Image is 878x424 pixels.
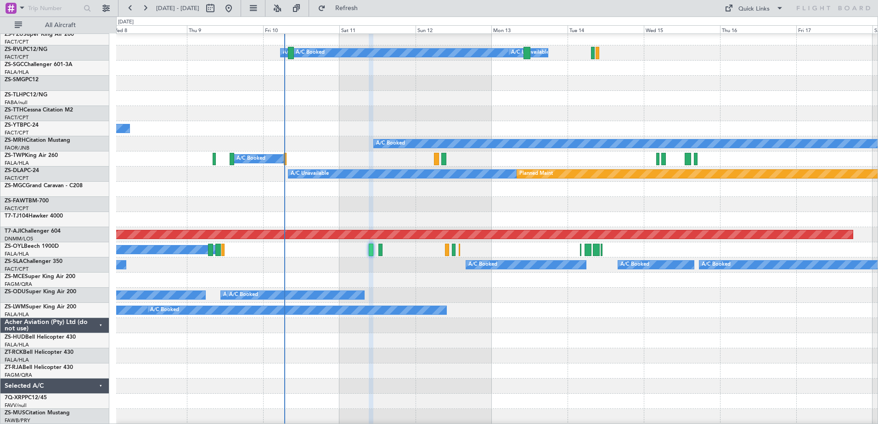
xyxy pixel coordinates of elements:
[5,77,25,83] span: ZS-SMG
[5,168,24,173] span: ZS-DLA
[620,258,649,272] div: A/C Booked
[5,365,73,370] a: ZT-RJABell Helicopter 430
[568,25,644,33] div: Tue 14
[5,138,70,143] a: ZS-MRHCitation Mustang
[5,138,26,143] span: ZS-MRH
[229,288,258,302] div: A/C Booked
[5,251,29,257] a: FALA/HLA
[376,137,405,151] div: A/C Booked
[5,123,39,128] a: ZS-YTBPC-24
[111,25,187,33] div: Wed 8
[5,213,63,219] a: T7-TJ104Hawker 4000
[5,304,26,310] span: ZS-LWM
[5,281,32,288] a: FAGM/QRA
[491,25,568,33] div: Mon 13
[644,25,720,33] div: Wed 15
[263,25,339,33] div: Fri 10
[5,198,49,204] a: ZS-FAWTBM-700
[796,25,872,33] div: Fri 17
[5,365,23,370] span: ZT-RJA
[5,417,30,424] a: FAWB/PRY
[5,183,83,189] a: ZS-MGCGrand Caravan - C208
[5,145,29,151] a: FAOR/JNB
[5,350,73,355] a: ZT-RCKBell Helicopter 430
[5,229,21,234] span: T7-AJI
[5,175,28,182] a: FACT/CPT
[5,395,47,401] a: 7Q-XRPPC12/45
[150,303,179,317] div: A/C Booked
[5,47,23,52] span: ZS-RVL
[5,62,24,67] span: ZS-SGC
[28,1,81,15] input: Trip Number
[511,46,549,60] div: A/C Unavailable
[5,168,39,173] a: ZS-DLAPC-24
[5,123,23,128] span: ZS-YTB
[5,289,76,295] a: ZS-ODUSuper King Air 200
[223,288,252,302] div: A/C Booked
[468,258,497,272] div: A/C Booked
[291,167,329,181] div: A/C Unavailable
[5,77,39,83] a: ZS-SMGPC12
[5,183,26,189] span: ZS-MGC
[5,410,70,416] a: ZS-MUSCitation Mustang
[187,25,263,33] div: Thu 9
[5,39,28,45] a: FACT/CPT
[5,107,23,113] span: ZS-TTH
[283,46,321,60] div: A/C Unavailable
[5,32,74,37] a: ZS-PZUSuper King Air 200
[5,259,62,264] a: ZS-SLAChallenger 350
[702,258,731,272] div: A/C Booked
[5,311,29,318] a: FALA/HLA
[5,62,73,67] a: ZS-SGCChallenger 601-3A
[720,25,796,33] div: Thu 16
[5,395,25,401] span: 7Q-XRP
[5,129,28,136] a: FACT/CPT
[5,357,29,363] a: FALA/HLA
[5,47,47,52] a: ZS-RVLPC12/NG
[5,335,76,340] a: ZS-HUDBell Helicopter 430
[5,350,23,355] span: ZT-RCK
[5,266,28,273] a: FACT/CPT
[236,152,265,166] div: A/C Booked
[5,341,29,348] a: FALA/HLA
[5,54,28,61] a: FACT/CPT
[5,402,27,409] a: FAVV/null
[5,92,47,98] a: ZS-TLHPC12/NG
[5,69,29,76] a: FALA/HLA
[5,153,25,158] span: ZS-TWP
[5,99,28,106] a: FABA/null
[5,235,33,242] a: DNMM/LOS
[314,1,369,16] button: Refresh
[5,114,28,121] a: FACT/CPT
[156,4,199,12] span: [DATE] - [DATE]
[5,304,76,310] a: ZS-LWMSuper King Air 200
[5,205,28,212] a: FACT/CPT
[5,372,32,379] a: FAGM/QRA
[5,32,23,37] span: ZS-PZU
[5,244,59,249] a: ZS-OYLBeech 1900D
[327,5,366,11] span: Refresh
[10,18,100,33] button: All Aircraft
[5,153,58,158] a: ZS-TWPKing Air 260
[5,229,61,234] a: T7-AJIChallenger 604
[5,410,25,416] span: ZS-MUS
[5,244,24,249] span: ZS-OYL
[5,92,23,98] span: ZS-TLH
[5,259,23,264] span: ZS-SLA
[5,274,75,279] a: ZS-MCESuper King Air 200
[5,198,25,204] span: ZS-FAW
[296,46,325,60] div: A/C Booked
[5,274,25,279] span: ZS-MCE
[519,167,553,181] div: Planned Maint
[5,160,29,167] a: FALA/HLA
[24,22,97,28] span: All Aircraft
[5,289,26,295] span: ZS-ODU
[5,107,73,113] a: ZS-TTHCessna Citation M2
[5,213,28,219] span: T7-TJ104
[339,25,416,33] div: Sat 11
[5,335,25,340] span: ZS-HUD
[118,18,134,26] div: [DATE]
[416,25,492,33] div: Sun 12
